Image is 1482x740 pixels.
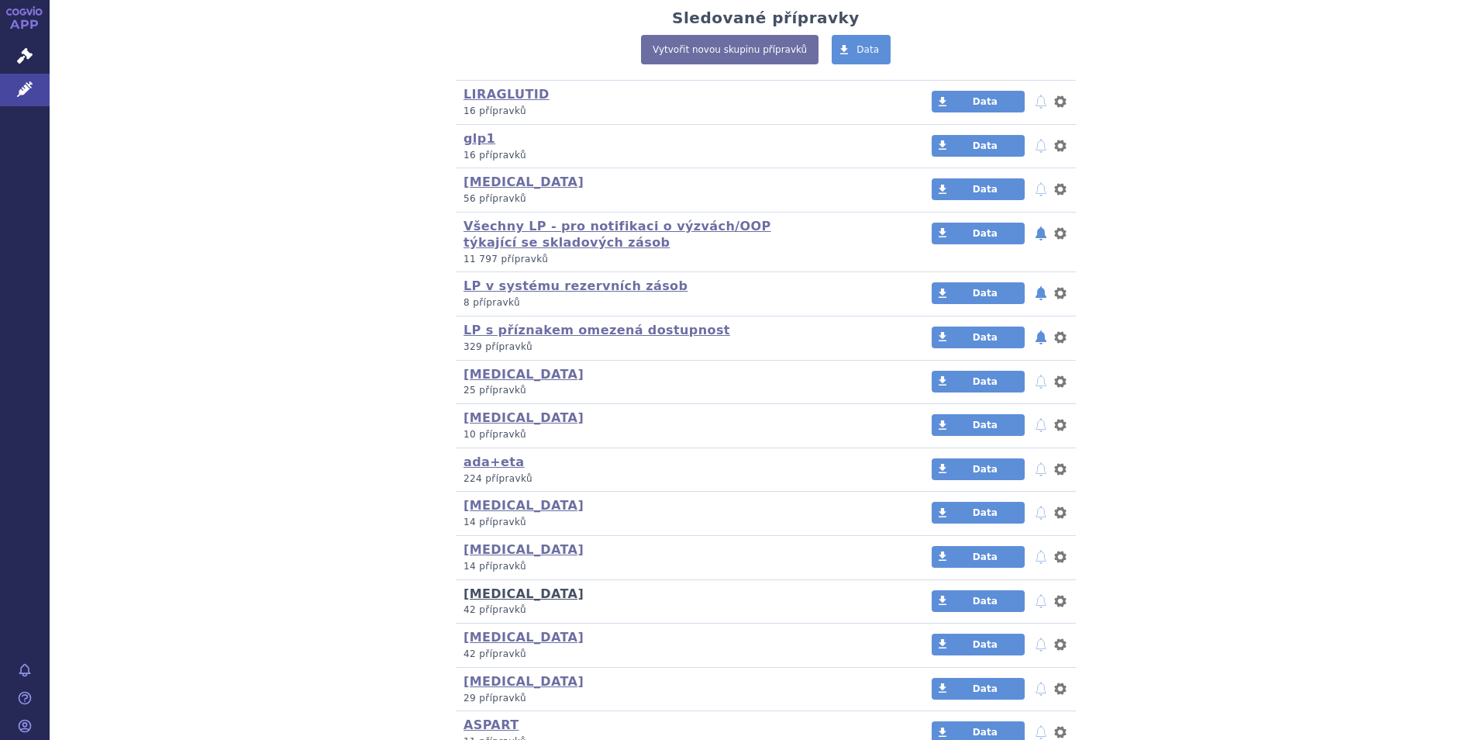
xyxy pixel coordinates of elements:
[932,678,1025,700] a: Data
[973,332,998,343] span: Data
[464,542,584,557] a: [MEDICAL_DATA]
[464,87,550,102] a: LIRAGLUTID
[464,175,584,189] a: [MEDICAL_DATA]
[973,228,998,239] span: Data
[464,674,584,689] a: [MEDICAL_DATA]
[1033,503,1049,522] button: notifikace
[973,376,998,387] span: Data
[932,502,1025,524] a: Data
[856,44,879,55] span: Data
[932,282,1025,304] a: Data
[1033,328,1049,347] button: notifikace
[1053,548,1068,566] button: nastavení
[464,648,526,659] span: 42 přípravků
[1053,284,1068,303] button: nastavení
[1053,372,1068,391] button: nastavení
[464,455,525,469] a: ada+eta
[932,91,1025,112] a: Data
[932,135,1025,157] a: Data
[1033,180,1049,199] button: notifikace
[464,561,526,572] span: 14 přípravků
[464,254,548,265] span: 11 797 přípravků
[464,473,532,484] span: 224 přípravků
[464,410,584,425] a: [MEDICAL_DATA]
[1033,460,1049,479] button: notifikace
[1053,416,1068,434] button: nastavení
[464,219,771,250] a: Všechny LP - pro notifikaci o výzvách/OOP týkající se skladových zásob
[1033,372,1049,391] button: notifikace
[464,323,730,337] a: LP s příznakem omezená dostupnost
[932,414,1025,436] a: Data
[1053,224,1068,243] button: nastavení
[464,604,526,615] span: 42 přípravků
[932,590,1025,612] a: Data
[464,193,526,204] span: 56 přípravků
[1053,503,1068,522] button: nastavení
[973,288,998,299] span: Data
[932,634,1025,655] a: Data
[464,105,526,116] span: 16 přípravků
[464,278,688,293] a: LP v systému rezervních zásob
[973,464,998,475] span: Data
[464,385,526,396] span: 25 přípravků
[1033,416,1049,434] button: notifikace
[932,223,1025,244] a: Data
[1033,679,1049,698] button: notifikace
[1033,592,1049,610] button: notifikace
[1053,180,1068,199] button: nastavení
[1033,92,1049,111] button: notifikace
[464,630,584,645] a: [MEDICAL_DATA]
[832,35,891,64] a: Data
[1053,592,1068,610] button: nastavení
[464,131,495,146] a: glp1
[1053,328,1068,347] button: nastavení
[973,140,998,151] span: Data
[1033,635,1049,654] button: notifikace
[464,517,526,527] span: 14 přípravků
[1033,224,1049,243] button: notifikace
[464,341,532,352] span: 329 přípravků
[973,727,998,738] span: Data
[973,552,998,562] span: Data
[464,367,584,382] a: [MEDICAL_DATA]
[1053,679,1068,698] button: nastavení
[932,371,1025,392] a: Data
[1053,635,1068,654] button: nastavení
[464,718,519,732] a: ASPART
[1053,460,1068,479] button: nastavení
[464,429,526,440] span: 10 přípravků
[1033,284,1049,303] button: notifikace
[1033,548,1049,566] button: notifikace
[464,297,520,308] span: 8 přípravků
[672,9,860,27] h2: Sledované přípravky
[973,184,998,195] span: Data
[932,546,1025,568] a: Data
[641,35,819,64] a: Vytvořit novou skupinu přípravků
[1033,137,1049,155] button: notifikace
[973,683,998,694] span: Data
[932,178,1025,200] a: Data
[973,96,998,107] span: Data
[973,639,998,650] span: Data
[464,693,526,704] span: 29 přípravků
[973,420,998,431] span: Data
[932,458,1025,480] a: Data
[973,596,998,607] span: Data
[464,150,526,161] span: 16 přípravků
[932,327,1025,348] a: Data
[464,498,584,513] a: [MEDICAL_DATA]
[973,507,998,518] span: Data
[1053,137,1068,155] button: nastavení
[1053,92,1068,111] button: nastavení
[464,586,584,601] a: [MEDICAL_DATA]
